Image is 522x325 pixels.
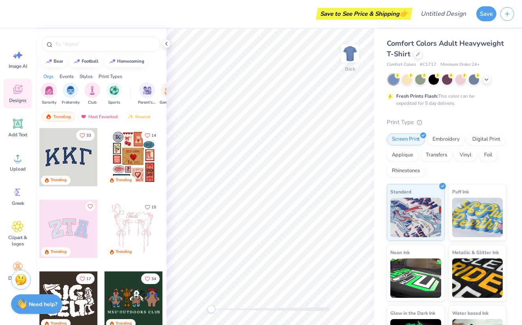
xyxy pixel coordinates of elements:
div: Print Types [99,73,122,80]
img: Sports Image [110,86,119,95]
span: 14 [151,134,156,137]
span: Add Text [8,132,27,138]
div: Foil [479,149,498,161]
div: Events [60,73,74,80]
button: filter button [84,82,100,106]
img: Fraternity Image [66,86,75,95]
button: Save [476,6,496,21]
span: Puff Ink [452,188,469,196]
div: football [82,59,99,63]
span: Sports [108,100,120,106]
button: filter button [106,82,122,106]
img: Puff Ink [452,198,503,237]
div: Screen Print [387,134,425,145]
div: filter for Fraternity [62,82,80,106]
div: Styles [80,73,93,80]
img: Standard [390,198,441,237]
div: Digital Print [467,134,505,145]
button: Like [76,273,95,284]
button: Like [86,202,95,211]
span: Fraternity [62,100,80,106]
img: Metallic & Glitter Ink [452,258,503,298]
div: Most Favorited [77,112,121,121]
div: Accessibility label [207,305,215,313]
img: trend_line.gif [109,59,116,64]
span: Club [88,100,97,106]
button: filter button [138,82,156,106]
button: filter button [160,82,178,106]
div: Trending [42,112,75,121]
span: 15 [151,205,156,209]
div: Transfers [421,149,452,161]
div: Print Type [387,118,506,127]
span: Designs [9,97,26,104]
span: Glow in the Dark Ink [390,309,435,317]
span: Comfort Colors Adult Heavyweight T-Shirt [387,39,504,59]
span: Greek [12,200,24,206]
button: Like [141,130,160,141]
span: Sorority [42,100,56,106]
div: This color can be expedited for 5 day delivery. [396,93,493,107]
button: Like [141,273,160,284]
div: Trending [50,249,67,255]
img: trend_line.gif [74,59,80,64]
div: filter for Parent's Weekend [138,82,156,106]
div: filter for Club [84,82,100,106]
strong: Fresh Prints Flash: [396,93,438,99]
img: Game Day Image [164,86,173,95]
img: trend_line.gif [46,59,52,64]
div: filter for Game Day [160,82,178,106]
img: most_fav.gif [80,114,87,119]
div: Back [345,65,355,72]
span: Metallic & Glitter Ink [452,248,499,256]
div: homecoming [117,59,144,63]
span: Clipart & logos [5,234,31,247]
span: 33 [86,134,91,137]
button: football [69,56,102,67]
input: Try "Alpha" [54,40,155,48]
div: Applique [387,149,418,161]
button: filter button [62,82,80,106]
img: trending.gif [45,114,52,119]
input: Untitled Design [414,6,472,22]
img: Neon Ink [390,258,441,298]
span: Game Day [160,100,178,106]
button: bear [41,56,67,67]
img: Parent's Weekend Image [143,86,152,95]
button: filter button [41,82,57,106]
button: Like [141,202,160,212]
img: Sorority Image [45,86,54,95]
div: Trending [116,249,132,255]
span: Standard [390,188,411,196]
div: Newest [124,112,154,121]
span: Neon Ink [390,248,410,256]
span: Water based Ink [452,309,488,317]
div: Rhinestones [387,165,425,177]
img: Club Image [88,86,97,95]
div: Vinyl [455,149,477,161]
span: 34 [151,277,156,281]
strong: Need help? [29,301,57,308]
span: Image AI [9,63,27,69]
span: 👉 [399,9,408,18]
div: Save to See Price & Shipping [318,8,410,20]
span: Upload [10,166,26,172]
img: Back [342,46,358,61]
span: Decorate [8,275,27,281]
button: homecoming [105,56,148,67]
div: Embroidery [427,134,465,145]
span: Comfort Colors [387,61,416,68]
div: Orgs [43,73,54,80]
div: filter for Sports [106,82,122,106]
span: Minimum Order: 24 + [440,61,480,68]
img: newest.gif [127,114,134,119]
div: Trending [50,177,67,183]
span: 17 [86,277,91,281]
div: filter for Sorority [41,82,57,106]
span: Parent's Weekend [138,100,156,106]
div: Trending [116,177,132,183]
span: # C1717 [420,61,436,68]
div: bear [54,59,63,63]
button: Like [76,130,95,141]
